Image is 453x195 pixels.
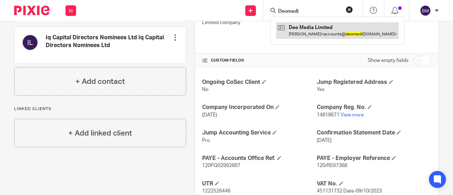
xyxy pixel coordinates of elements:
[277,8,341,15] input: Search
[317,87,325,92] span: Yes
[317,163,347,168] span: 120/RE67368
[317,180,431,188] h4: VAT No.
[202,58,317,63] h4: CUSTOM FIELDS
[317,113,339,117] span: 14818671
[202,87,208,92] span: No
[202,155,317,162] h4: PAYE - Accounts Office Ref.
[14,106,186,112] p: Linked clients
[75,76,125,87] h4: + Add contact
[317,79,431,86] h4: Jump Registered Address
[317,155,431,162] h4: PAYE - Employer Reference
[202,19,317,26] p: Limited company
[202,180,317,188] h4: UTR
[340,113,364,117] a: View more
[202,189,230,194] span: 1222526446
[202,163,240,168] span: 120PQ02992897
[14,6,50,15] img: Pixie
[317,104,431,111] h4: Company Reg. No.
[202,104,317,111] h4: Company Incorporated On
[46,34,172,49] h4: Iq Capital Directors Nominees Ltd Iq Capital Directors Nominees Ltd
[317,138,332,143] span: [DATE]
[317,129,431,137] h4: Confirmation Statement Date
[202,79,317,86] h4: Ongoing CoSec Client
[317,189,382,194] span: 451131732 Date-09/10/2023
[202,113,217,117] span: [DATE]
[420,5,431,16] img: svg%3E
[202,138,210,143] span: Pro
[346,6,353,13] button: Clear
[68,128,132,139] h4: + Add linked client
[22,34,39,51] img: svg%3E
[202,129,317,137] h4: Jump Accounting Service
[368,57,408,64] label: Show empty fields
